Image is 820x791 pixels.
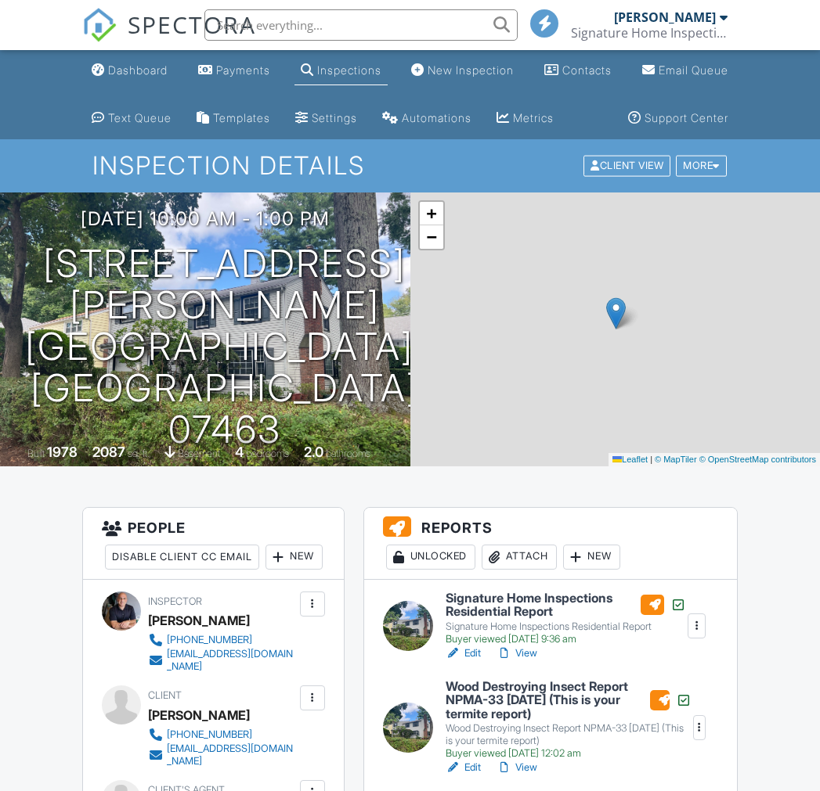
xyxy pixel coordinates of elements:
[246,448,289,459] span: bedrooms
[85,56,174,85] a: Dashboard
[446,722,692,747] div: Wood Destroying Insect Report NPMA-33 [DATE] (This is your termite report)
[650,455,652,464] span: |
[446,620,686,633] div: Signature Home Inspections Residential Report
[583,156,670,177] div: Client View
[148,648,296,673] a: [EMAIL_ADDRESS][DOMAIN_NAME]
[148,632,296,648] a: [PHONE_NUMBER]
[405,56,520,85] a: New Inspection
[497,645,537,661] a: View
[513,111,554,124] div: Metrics
[699,455,816,464] a: © OpenStreetMap contributors
[312,111,357,124] div: Settings
[446,747,692,760] div: Buyer viewed [DATE] 12:02 am
[92,152,728,179] h1: Inspection Details
[426,227,436,246] span: −
[490,104,560,133] a: Metrics
[289,104,363,133] a: Settings
[420,202,443,225] a: Zoom in
[213,111,270,124] div: Templates
[27,448,45,459] span: Built
[167,728,252,741] div: [PHONE_NUMBER]
[612,455,648,464] a: Leaflet
[563,545,620,570] div: New
[482,545,557,570] div: Attach
[636,56,735,85] a: Email Queue
[266,545,323,570] div: New
[446,591,686,645] a: Signature Home Inspections Residential Report Signature Home Inspections Residential Report Buyer...
[606,297,626,329] img: Marker
[659,63,728,77] div: Email Queue
[655,455,697,464] a: © MapTiler
[446,680,692,721] h6: Wood Destroying Insect Report NPMA-33 [DATE] (This is your termite report)
[426,203,436,223] span: +
[192,56,276,85] a: Payments
[47,444,78,460] div: 1978
[317,63,381,77] div: Inspections
[562,63,612,77] div: Contacts
[446,680,692,760] a: Wood Destroying Insect Report NPMA-33 [DATE] (This is your termite report) Wood Destroying Insect...
[178,448,220,459] span: Basement
[83,508,344,580] h3: People
[622,104,735,133] a: Support Center
[538,56,618,85] a: Contacts
[386,545,475,570] div: Unlocked
[190,104,276,133] a: Templates
[304,444,323,460] div: 2.0
[402,111,471,124] div: Automations
[676,156,727,177] div: More
[582,159,674,171] a: Client View
[614,9,716,25] div: [PERSON_NAME]
[148,689,182,701] span: Client
[446,645,481,661] a: Edit
[571,25,728,41] div: Signature Home Inspections
[148,727,296,742] a: [PHONE_NUMBER]
[128,8,256,41] span: SPECTORA
[148,742,296,768] a: [EMAIL_ADDRESS][DOMAIN_NAME]
[25,243,424,450] h1: [STREET_ADDRESS][PERSON_NAME] [GEOGRAPHIC_DATA], [GEOGRAPHIC_DATA] 07463
[216,63,270,77] div: Payments
[645,111,728,124] div: Support Center
[148,595,202,607] span: Inspector
[204,9,518,41] input: Search everything...
[108,63,168,77] div: Dashboard
[85,104,178,133] a: Text Queue
[294,56,388,85] a: Inspections
[235,444,244,460] div: 4
[446,760,481,775] a: Edit
[446,633,686,645] div: Buyer viewed [DATE] 9:36 am
[81,208,330,229] h3: [DATE] 10:00 am - 1:00 pm
[376,104,478,133] a: Automations (Basic)
[428,63,514,77] div: New Inspection
[108,111,172,124] div: Text Queue
[82,8,117,42] img: The Best Home Inspection Software - Spectora
[446,591,686,619] h6: Signature Home Inspections Residential Report
[82,21,256,54] a: SPECTORA
[105,545,259,570] div: Disable Client CC Email
[92,444,125,460] div: 2087
[148,703,250,727] div: [PERSON_NAME]
[167,648,296,673] div: [EMAIL_ADDRESS][DOMAIN_NAME]
[167,634,252,646] div: [PHONE_NUMBER]
[497,760,537,775] a: View
[326,448,370,459] span: bathrooms
[128,448,150,459] span: sq. ft.
[167,742,296,768] div: [EMAIL_ADDRESS][DOMAIN_NAME]
[364,508,738,580] h3: Reports
[148,609,250,632] div: [PERSON_NAME]
[420,225,443,249] a: Zoom out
